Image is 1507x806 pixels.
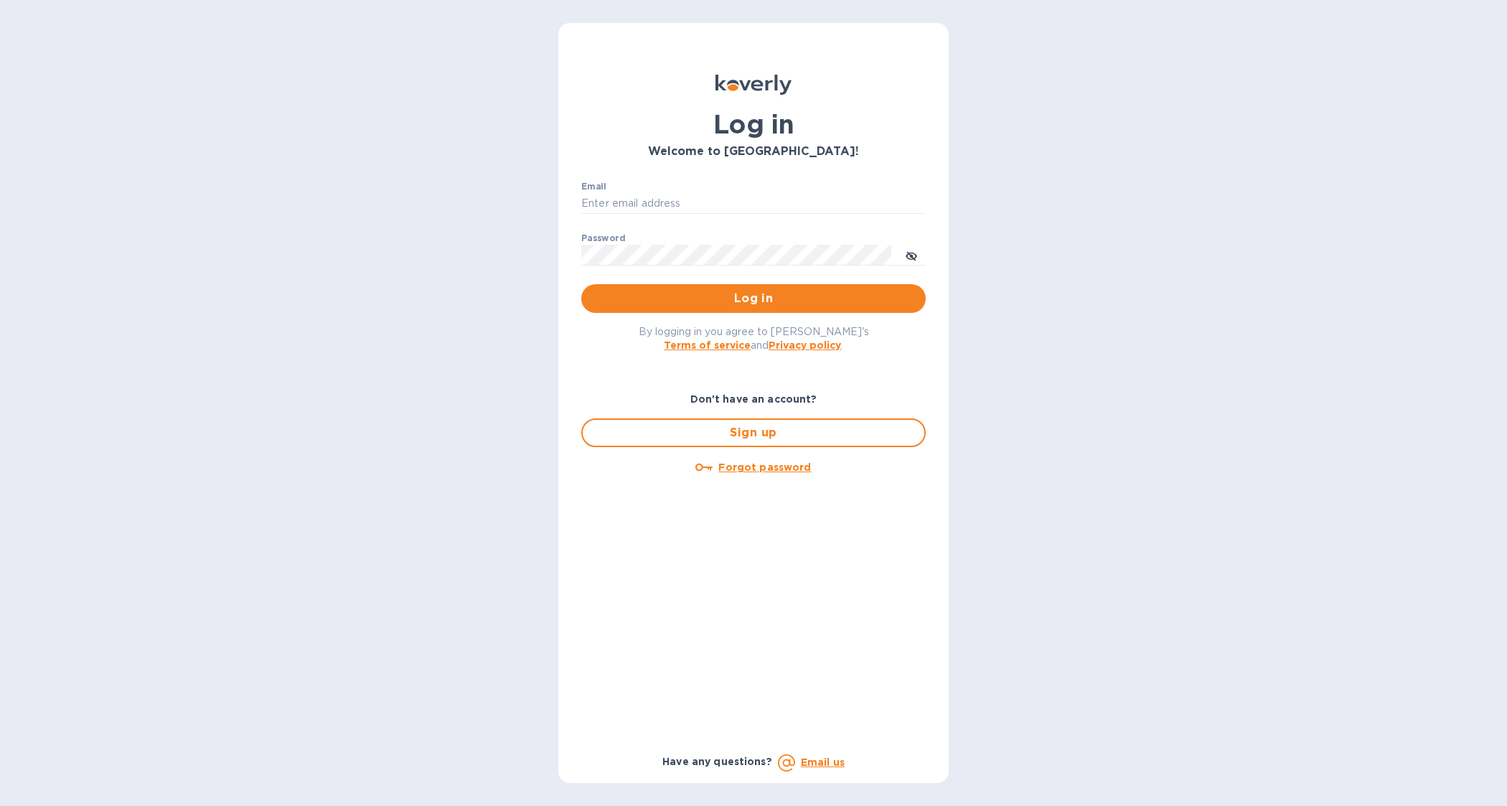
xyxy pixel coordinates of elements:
b: Have any questions? [662,756,772,767]
label: Email [581,182,606,191]
h3: Welcome to [GEOGRAPHIC_DATA]! [581,145,926,159]
a: Email us [801,756,845,768]
a: Terms of service [664,339,751,351]
a: Privacy policy [769,339,841,351]
span: Sign up [594,424,913,441]
u: Forgot password [718,461,811,473]
h1: Log in [581,109,926,139]
input: Enter email address [581,193,926,215]
label: Password [581,234,625,243]
button: toggle password visibility [897,240,926,269]
span: Log in [593,290,914,307]
span: By logging in you agree to [PERSON_NAME]'s and . [639,326,869,351]
button: Sign up [581,418,926,447]
button: Log in [581,284,926,313]
img: Koverly [715,75,792,95]
b: Don't have an account? [690,393,817,405]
